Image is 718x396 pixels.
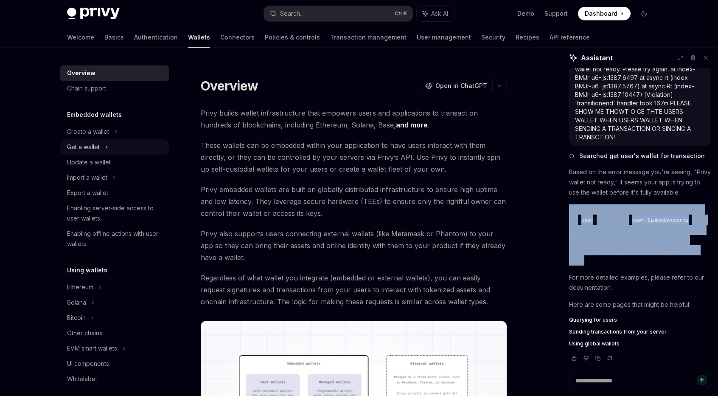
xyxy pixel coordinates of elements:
a: User management [417,27,471,48]
span: Ask AI [431,9,448,18]
a: Support [544,9,568,18]
p: For more detailed examples, please refer to our documentation. [569,272,711,293]
h5: Embedded wallets [67,110,122,120]
span: Sending transactions from your server [569,328,667,335]
span: Ctrl K [395,10,407,17]
a: Whitelabel [60,371,169,387]
img: dark logo [67,8,120,20]
div: Update a wallet [67,157,111,167]
h5: Using wallets [67,265,107,275]
div: Enabling server-side access to user wallets [67,203,164,223]
span: Privy builds wallet infrastructure that empowers users and applications to transact on hundreds o... [201,107,507,131]
a: Welcome [67,27,94,48]
a: Chain support [60,81,169,96]
a: Wallets [188,27,210,48]
button: Ask AI [417,6,454,21]
span: Using global wallets [569,340,620,347]
div: Search... [280,8,304,19]
div: Bitcoin [67,313,86,323]
div: Overview [67,68,95,78]
a: Connectors [220,27,255,48]
span: Querying for users [569,317,617,323]
span: Open in ChatGPT [435,82,487,90]
span: Assistant [581,53,613,63]
p: Here are some pages that might be helpful: [569,300,711,310]
a: Sending transactions from your server [569,328,711,335]
button: Open in ChatGPT [420,79,492,93]
button: Send message [697,375,707,385]
a: and more [396,121,428,130]
span: Dashboard [585,9,617,18]
div: Export a wallet [67,188,108,198]
div: Import a wallet [67,173,107,183]
a: Enabling server-side access to user wallets [60,201,169,226]
a: Export a wallet [60,185,169,201]
div: Ethereum [67,282,93,292]
a: Demo [517,9,534,18]
div: Solana [67,297,86,308]
div: EVM smart wallets [67,343,117,354]
div: Chain support [67,83,106,93]
h1: Overview [201,78,258,93]
button: Searched get user's wallet for transaction [569,152,711,160]
a: Dashboard [578,7,631,20]
div: Create a wallet [67,127,109,137]
span: Searched get user's wallet for transaction [579,152,705,160]
a: Enabling offline actions with user wallets [60,226,169,252]
a: Using global wallets [569,340,711,347]
span: user.linkedAccounts [632,217,689,223]
span: Regardless of what wallet you integrate (embedded or external wallets), you can easily request si... [201,272,507,308]
span: Privy embedded wallets are built on globally distributed infrastructure to ensure high uptime and... [201,184,507,219]
div: Whitelabel [67,374,97,384]
span: Privy also supports users connecting external wallets (like Metamask or Phantom) to your app so t... [201,228,507,263]
a: Authentication [134,27,178,48]
button: Toggle dark mode [637,7,651,20]
a: Security [481,27,505,48]
a: Transaction management [330,27,407,48]
div: Enabling offline actions with user wallets [67,229,164,249]
span: user [581,217,593,223]
button: Search...CtrlK [264,6,412,21]
div: Other chains [67,328,102,338]
a: Other chains [60,325,169,341]
p: Based on the error message you're seeing, "Privy wallet not ready," it seems your app is trying t... [569,167,711,198]
a: API reference [550,27,590,48]
div: Get a wallet [67,142,100,152]
a: Basics [104,27,124,48]
a: Querying for users [569,317,711,323]
a: Update a wallet [60,155,169,170]
a: Policies & controls [265,27,320,48]
span: These wallets can be embedded within your application to have users interact with them directly, ... [201,139,507,175]
a: Recipes [516,27,539,48]
a: UI components [60,356,169,371]
div: UI components [67,359,109,369]
p: To fix this, you should get the user's wallet from the object. The array contains the wallet info... [569,204,711,266]
a: Overview [60,65,169,81]
div: index-BMJr-u6-.js:1387 Error launching token: Error: Privy wallet not ready. Please try again. at... [575,14,705,141]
